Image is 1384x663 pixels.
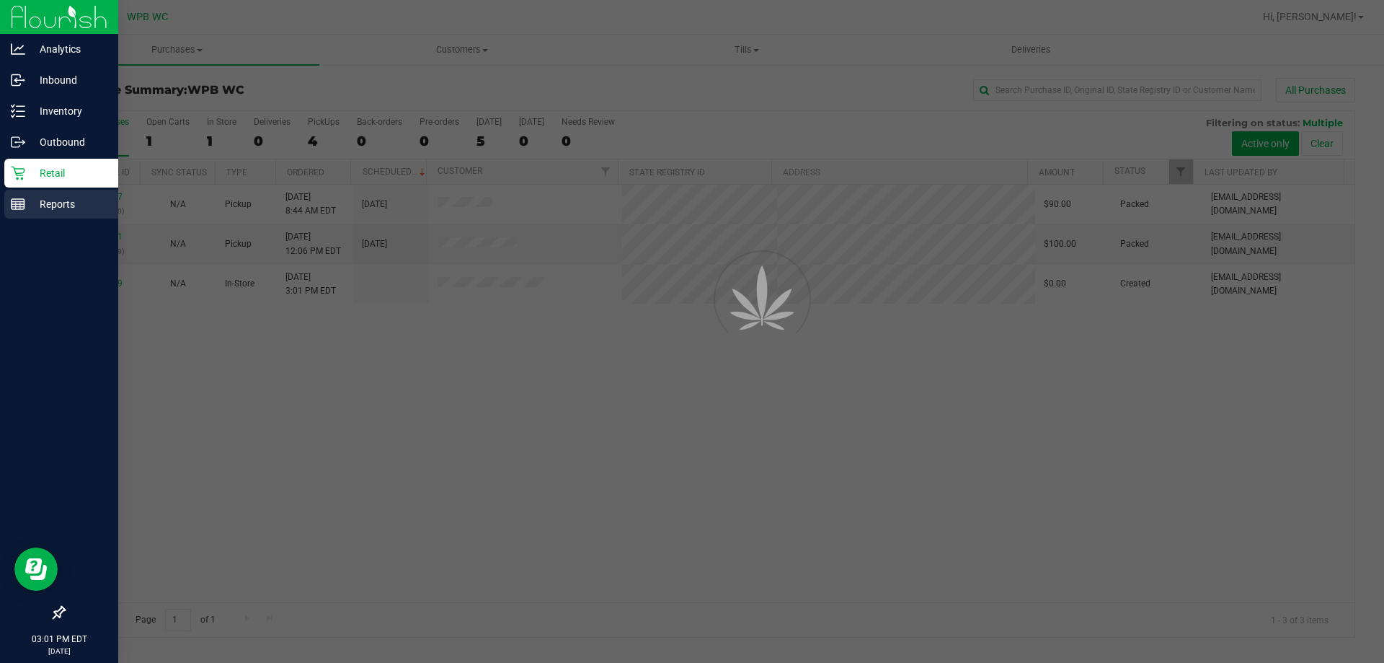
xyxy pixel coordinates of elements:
[25,71,112,89] p: Inbound
[11,166,25,180] inline-svg: Retail
[6,633,112,646] p: 03:01 PM EDT
[25,164,112,182] p: Retail
[11,104,25,118] inline-svg: Inventory
[11,73,25,87] inline-svg: Inbound
[11,197,25,211] inline-svg: Reports
[14,548,58,591] iframe: Resource center
[11,135,25,149] inline-svg: Outbound
[25,102,112,120] p: Inventory
[25,133,112,151] p: Outbound
[11,42,25,56] inline-svg: Analytics
[6,646,112,657] p: [DATE]
[25,196,112,213] p: Reports
[25,40,112,58] p: Analytics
